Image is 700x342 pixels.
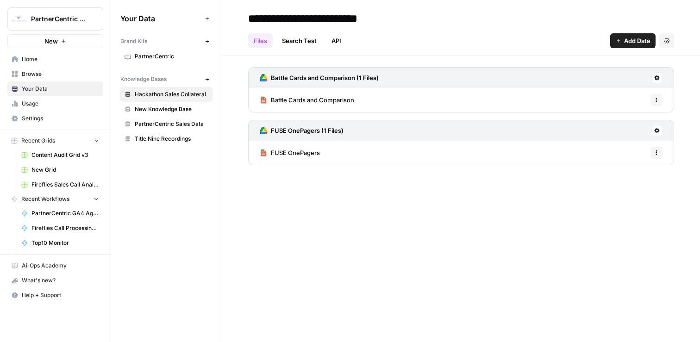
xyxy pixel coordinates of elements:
span: PartnerCentric Sales Data [135,120,208,128]
a: Fireflies Sales Call Analysis For CS [17,177,103,192]
a: PartnerCentric GA4 Agent [17,206,103,221]
span: Usage [22,99,99,108]
span: New [44,37,58,46]
a: Your Data [7,81,103,96]
a: FUSE OnePagers (1 Files) [260,120,344,141]
a: Title Nine Recordings [120,131,212,146]
span: Home [22,55,99,63]
span: Battle Cards and Comparison [271,95,354,105]
span: PartnerCentric [135,52,208,61]
h3: FUSE OnePagers (1 Files) [271,126,344,135]
span: Your Data [120,13,201,24]
button: Add Data [610,33,656,48]
span: Help + Support [22,291,99,299]
div: What's new? [8,274,103,287]
a: PartnerCentric Sales Data [120,117,212,131]
button: Recent Workflows [7,192,103,206]
a: Battle Cards and Comparison (1 Files) [260,68,379,88]
a: Browse [7,67,103,81]
span: New Grid [31,166,99,174]
a: Fireflies Call Processing for CS [17,221,103,236]
span: PartnerCentric GA4 Agent [31,209,99,218]
a: New Knowledge Base [120,102,212,117]
button: New [7,34,103,48]
a: AirOps Academy [7,258,103,273]
span: Recent Workflows [21,195,69,203]
a: Files [248,33,273,48]
button: Workspace: PartnerCentric Sales Tools [7,7,103,31]
a: Usage [7,96,103,111]
h3: Battle Cards and Comparison (1 Files) [271,73,379,82]
span: Content Audit Grid v3 [31,151,99,159]
a: New Grid [17,162,103,177]
span: AirOps Academy [22,261,99,270]
a: FUSE OnePagers [260,141,320,165]
span: FUSE OnePagers [271,148,320,157]
span: Top10 Monitor [31,239,99,247]
button: What's new? [7,273,103,288]
span: Browse [22,70,99,78]
span: Fireflies Sales Call Analysis For CS [31,180,99,189]
img: PartnerCentric Sales Tools Logo [11,11,27,27]
span: Your Data [22,85,99,93]
span: Title Nine Recordings [135,135,208,143]
a: Hackathon Sales Collateral [120,87,212,102]
a: Content Audit Grid v3 [17,148,103,162]
a: API [326,33,347,48]
span: PartnerCentric Sales Tools [31,14,87,24]
span: Add Data [624,36,650,45]
button: Help + Support [7,288,103,303]
button: Recent Grids [7,134,103,148]
a: Battle Cards and Comparison [260,88,354,112]
a: Top10 Monitor [17,236,103,250]
span: Hackathon Sales Collateral [135,90,208,99]
a: Home [7,52,103,67]
a: PartnerCentric [120,49,212,64]
a: Search Test [276,33,322,48]
span: New Knowledge Base [135,105,208,113]
span: Recent Grids [21,137,55,145]
span: Knowledge Bases [120,75,167,83]
span: Settings [22,114,99,123]
span: Fireflies Call Processing for CS [31,224,99,232]
span: Brand Kits [120,37,147,45]
a: Settings [7,111,103,126]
